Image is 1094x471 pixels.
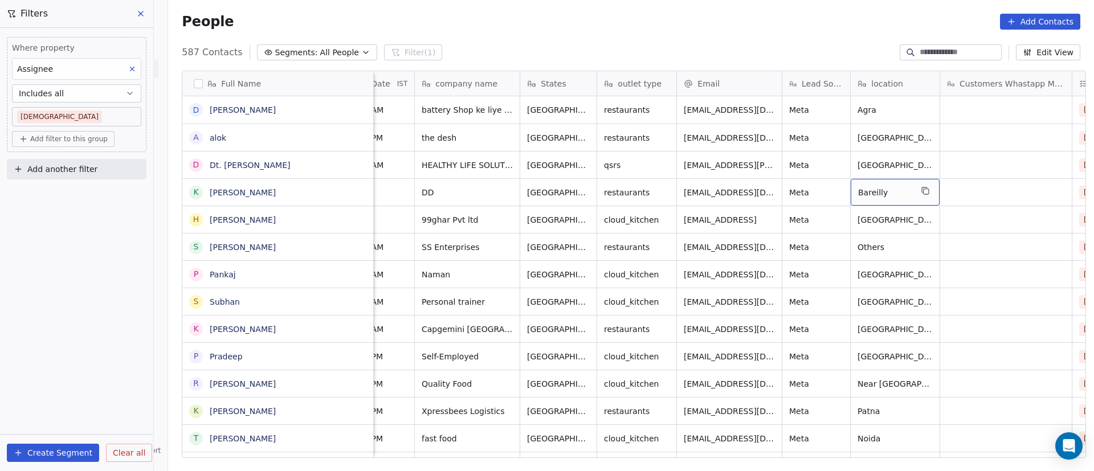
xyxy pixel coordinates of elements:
[193,378,199,390] div: R
[871,78,903,89] span: location
[527,378,590,390] span: [GEOGRAPHIC_DATA]
[684,433,775,444] span: [EMAIL_ADDRESS][DOMAIN_NAME]
[684,269,775,280] span: [EMAIL_ADDRESS][DOMAIN_NAME]
[527,104,590,116] span: [GEOGRAPHIC_DATA]
[604,187,670,198] span: restaurants
[789,159,843,171] span: Meta
[210,325,276,334] a: [PERSON_NAME]
[527,296,590,308] span: [GEOGRAPHIC_DATA]
[194,432,199,444] div: T
[527,132,590,144] span: [GEOGRAPHIC_DATA]
[789,296,843,308] span: Meta
[422,159,513,171] span: HEALTHY LIFE SOLUTIONS
[789,323,843,335] span: Meta
[789,378,843,390] span: Meta
[940,71,1072,96] div: Customers Whastapp Message
[422,433,513,444] span: fast food
[684,132,775,144] span: [EMAIL_ADDRESS][DOMAIN_NAME]
[527,433,590,444] span: [GEOGRAPHIC_DATA]
[210,407,276,416] a: [PERSON_NAME]
[858,323,933,335] span: [GEOGRAPHIC_DATA]
[684,214,775,226] span: [EMAIL_ADDRESS]
[194,186,199,198] div: k
[604,159,670,171] span: qsrs
[275,47,318,59] span: Segments:
[604,433,670,444] span: cloud_kitchen
[604,351,670,362] span: cloud_kitchen
[422,104,513,116] span: battery Shop ke liye machine chahie oven vagaira [PERSON_NAME] karne ke liye
[858,269,933,280] span: [GEOGRAPHIC_DATA]
[618,78,662,89] span: outlet type
[684,104,775,116] span: [EMAIL_ADDRESS][DOMAIN_NAME]
[604,241,670,253] span: restaurants
[194,323,199,335] div: K
[182,13,234,30] span: People
[193,104,199,116] div: D
[527,269,590,280] span: [GEOGRAPHIC_DATA]
[422,378,513,390] span: Quality Food
[684,159,775,171] span: [EMAIL_ADDRESS][PERSON_NAME][DOMAIN_NAME]
[789,132,843,144] span: Meta
[422,132,513,144] span: the desh
[604,104,670,116] span: restaurants
[194,296,199,308] div: S
[684,187,775,198] span: [EMAIL_ADDRESS][DOMAIN_NAME]
[858,104,933,116] span: Agra
[384,44,443,60] button: Filter(1)
[604,269,670,280] span: cloud_kitchen
[193,214,199,226] div: H
[684,406,775,417] span: [EMAIL_ADDRESS][DOMAIN_NAME]
[697,78,720,89] span: Email
[604,378,670,390] span: cloud_kitchen
[541,78,566,89] span: States
[193,159,199,171] div: D
[858,214,933,226] span: [GEOGRAPHIC_DATA]
[789,241,843,253] span: Meta
[210,188,276,197] a: [PERSON_NAME]
[684,323,775,335] span: [EMAIL_ADDRESS][DOMAIN_NAME]
[210,434,276,443] a: [PERSON_NAME]
[960,78,1065,89] span: Customers Whastapp Message
[527,187,590,198] span: [GEOGRAPHIC_DATA]
[789,104,843,116] span: Meta
[182,46,242,59] span: 587 Contacts
[194,405,199,417] div: k
[210,243,276,252] a: [PERSON_NAME]
[527,351,590,362] span: [GEOGRAPHIC_DATA]
[435,78,497,89] span: company name
[527,406,590,417] span: [GEOGRAPHIC_DATA]
[789,214,843,226] span: Meta
[527,214,590,226] span: [GEOGRAPHIC_DATA]
[858,406,933,417] span: Patna
[221,78,261,89] span: Full Name
[210,270,236,279] a: Pankaj
[858,132,933,144] span: [GEOGRAPHIC_DATA]
[182,96,374,458] div: grid
[858,351,933,362] span: [GEOGRAPHIC_DATA]
[684,378,775,390] span: [EMAIL_ADDRESS][DOMAIN_NAME]
[802,78,843,89] span: Lead Source
[320,47,359,59] span: All People
[677,71,782,96] div: Email
[789,406,843,417] span: Meta
[858,187,912,198] span: Bareilly
[789,433,843,444] span: Meta
[604,296,670,308] span: cloud_kitchen
[684,241,775,253] span: [EMAIL_ADDRESS][DOMAIN_NAME]
[527,159,590,171] span: [GEOGRAPHIC_DATA]
[415,71,520,96] div: company name
[604,214,670,226] span: cloud_kitchen
[194,132,199,144] div: a
[194,350,198,362] div: P
[858,433,933,444] span: Noida
[422,214,513,226] span: 99ghar Pvt ltd
[789,269,843,280] span: Meta
[604,406,670,417] span: restaurants
[182,71,373,96] div: Full Name
[1016,44,1080,60] button: Edit View
[422,187,513,198] span: DD
[210,379,276,388] a: [PERSON_NAME]
[1000,14,1080,30] button: Add Contacts
[520,71,597,96] div: States
[210,133,226,142] a: alok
